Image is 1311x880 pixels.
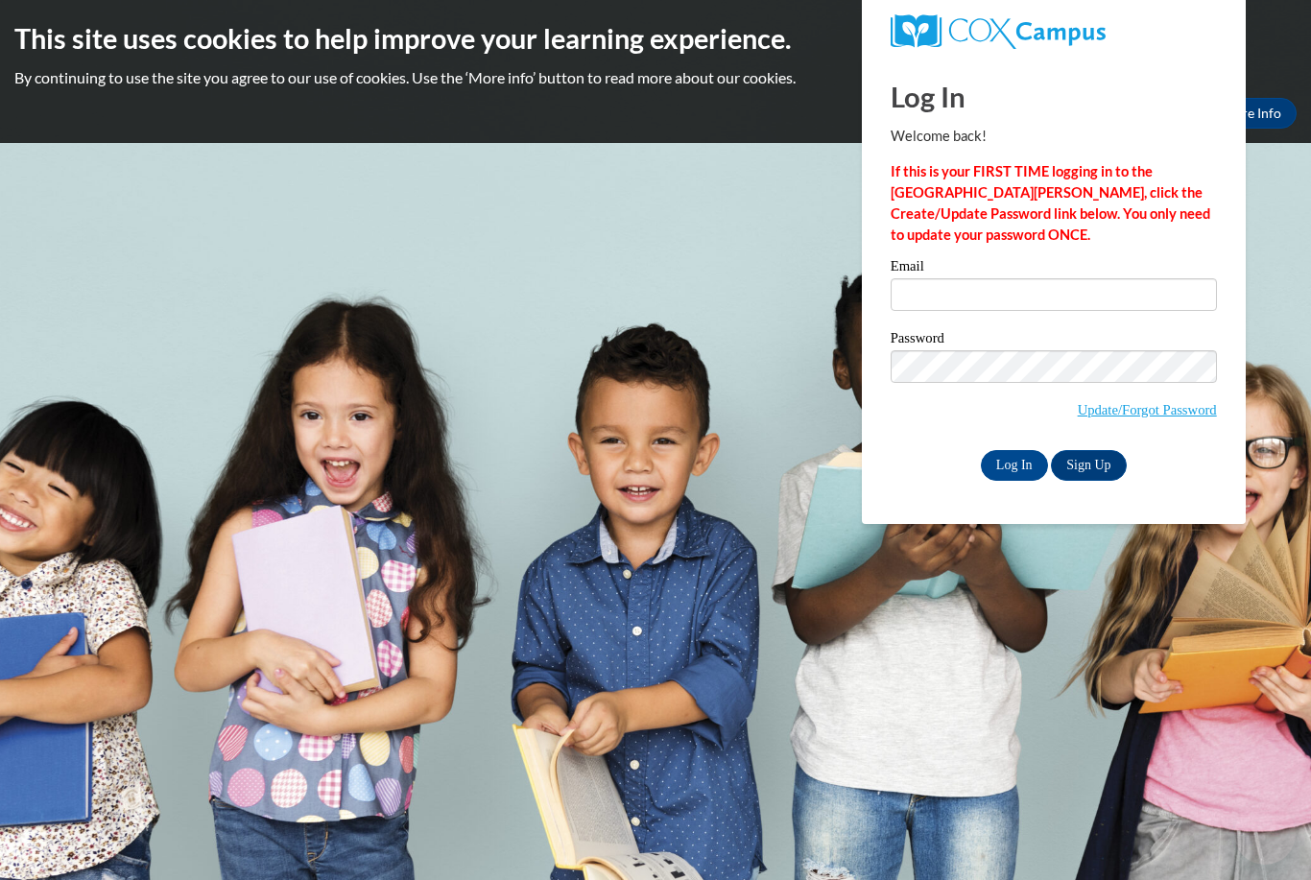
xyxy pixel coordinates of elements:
[891,14,1217,49] a: COX Campus
[1051,450,1126,481] a: Sign Up
[1206,98,1297,129] a: More Info
[14,67,1297,88] p: By continuing to use the site you agree to our use of cookies. Use the ‘More info’ button to read...
[891,163,1210,243] strong: If this is your FIRST TIME logging in to the [GEOGRAPHIC_DATA][PERSON_NAME], click the Create/Upd...
[981,450,1048,481] input: Log In
[1078,402,1217,417] a: Update/Forgot Password
[891,259,1217,278] label: Email
[891,77,1217,116] h1: Log In
[1234,803,1296,865] iframe: Button to launch messaging window
[14,19,1297,58] h2: This site uses cookies to help improve your learning experience.
[891,14,1106,49] img: COX Campus
[891,126,1217,147] p: Welcome back!
[891,331,1217,350] label: Password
